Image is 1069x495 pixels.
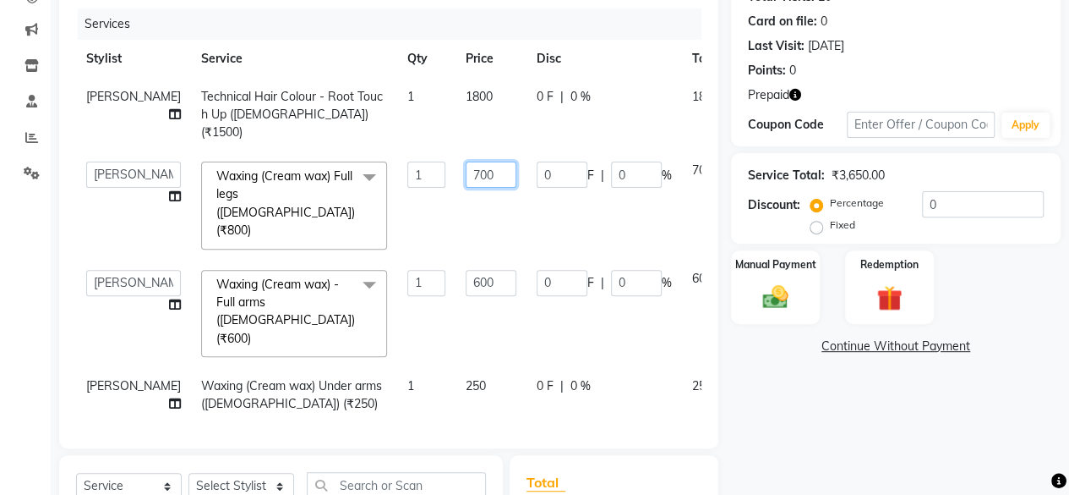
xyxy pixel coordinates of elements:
[560,377,564,395] span: |
[570,88,591,106] span: 0 %
[191,40,397,78] th: Service
[748,37,804,55] div: Last Visit:
[734,338,1057,355] a: Continue Without Payment
[692,89,719,104] span: 1800
[830,217,855,233] label: Fixed
[789,62,796,80] div: 0
[832,167,885,184] div: ₹3,650.00
[601,167,604,184] span: |
[251,223,259,238] a: x
[692,271,712,286] span: 600
[251,331,259,346] a: x
[537,377,554,395] span: 0 F
[662,167,672,184] span: %
[76,40,191,78] th: Stylist
[755,283,796,312] img: _cash.svg
[537,88,554,106] span: 0 F
[466,89,493,104] span: 1800
[692,162,712,178] span: 700
[466,378,486,393] span: 250
[526,40,682,78] th: Disc
[601,274,604,292] span: |
[201,378,382,411] span: Waxing (Cream wax) Under arms ([DEMOGRAPHIC_DATA]) (₹250)
[407,89,414,104] span: 1
[587,167,594,184] span: F
[570,377,591,395] span: 0 %
[216,277,355,346] span: Waxing (Cream wax) - Full arms ([DEMOGRAPHIC_DATA]) (₹600)
[201,89,383,140] span: Technical Hair Colour - Root Touch Up ([DEMOGRAPHIC_DATA]) (₹1500)
[748,116,847,134] div: Coupon Code
[748,167,825,184] div: Service Total:
[1001,113,1050,138] button: Apply
[860,257,919,272] label: Redemption
[869,283,910,314] img: _gift.svg
[748,86,789,104] span: Prepaid
[455,40,526,78] th: Price
[407,378,414,393] span: 1
[821,13,827,30] div: 0
[682,40,731,78] th: Total
[78,8,714,40] div: Services
[526,474,565,492] span: Total
[216,168,355,238] span: Waxing (Cream wax) Full legs ([DEMOGRAPHIC_DATA]) (₹800)
[830,195,884,211] label: Percentage
[847,112,995,138] input: Enter Offer / Coupon Code
[662,274,672,292] span: %
[86,89,181,104] span: [PERSON_NAME]
[748,62,786,80] div: Points:
[748,196,800,214] div: Discount:
[86,378,181,393] span: [PERSON_NAME]
[692,378,712,393] span: 250
[808,37,844,55] div: [DATE]
[735,257,816,272] label: Manual Payment
[587,274,594,292] span: F
[560,88,564,106] span: |
[748,13,817,30] div: Card on file:
[397,40,455,78] th: Qty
